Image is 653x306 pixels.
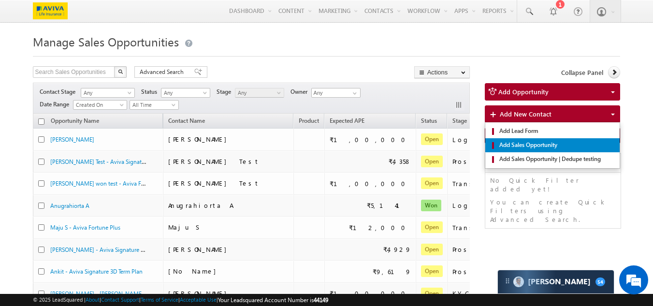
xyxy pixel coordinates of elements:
a: Stage [448,116,472,128]
span: Owner [290,87,311,96]
div: Login WIP [452,135,549,144]
div: ₹4,358 [389,157,411,166]
span: Product [299,117,319,124]
span: 44149 [314,296,328,304]
input: Check all records [38,118,44,125]
a: Ankit - Aviva Signature 3D Term Plan [50,268,143,275]
div: ₹4,929 [383,245,411,254]
img: Custom Logo [33,2,68,19]
span: Anugrahiorta A [168,201,232,209]
a: Any [81,88,135,98]
a: Show All Items [348,88,360,98]
div: Prospecting [452,157,549,166]
span: Any [81,88,131,97]
span: [PERSON_NAME] Test [168,157,260,165]
span: [PERSON_NAME] [168,135,232,143]
a: Contact Support [101,296,139,303]
span: Won [421,200,441,211]
span: Add Opportunity [498,87,549,96]
span: © 2025 LeadSquared | | | | | [33,295,328,305]
p: No Quick Filter added yet! [490,176,616,193]
span: [No Name] [168,267,221,275]
span: Your Leadsquared Account Number is [218,296,328,304]
a: Add Sales Opportunity [485,138,620,152]
span: Open [421,265,443,277]
div: Transfer to Athena Failed [452,223,549,232]
span: Any [235,88,281,97]
span: Opportunity Name [51,117,99,124]
a: Created On [73,100,127,110]
a: All Time [130,100,179,110]
span: Any [161,88,207,97]
p: You can create Quick Filters using Advanced Search. [490,198,616,224]
div: Login Successful [452,201,549,210]
a: [PERSON_NAME] Test - Aviva Signature 3D Term Platinum Plan [50,157,208,165]
span: Date Range [40,100,73,109]
span: Open [421,177,443,189]
a: [PERSON_NAME] - Aviva Signature 3D Term Plan [50,245,173,253]
a: About [86,296,100,303]
span: Open [421,156,443,167]
span: Maju S [168,223,203,231]
div: ₹1,00,000 [330,179,411,188]
div: Transfer to Athena Failed [452,179,549,188]
span: Add Sales Opportunity [497,141,616,149]
span: Stage [217,87,235,96]
span: Stage [452,117,467,124]
span: [PERSON_NAME] [168,289,232,297]
a: Opportunity Name [46,116,104,128]
a: Acceptable Use [180,296,217,303]
span: [PERSON_NAME] [168,245,232,253]
a: Any [235,88,284,98]
span: Add Sales Opportunity | Dedupe testing [497,155,616,163]
a: Any [161,88,210,98]
span: Advanced Search [140,68,187,76]
span: Open [421,244,443,255]
span: Open [421,288,443,299]
a: Add Lead Form [485,124,620,138]
span: Open [421,221,443,233]
div: ₹12,000 [349,223,411,232]
span: Contact Stage [40,87,79,96]
span: Manage Sales Opportunities [33,34,179,49]
span: 54 [595,277,605,286]
div: Prospecting [452,245,549,254]
a: Expected APE [325,116,369,128]
a: Anugrahiorta A [50,202,89,209]
div: ₹1,00,000 [330,289,411,298]
span: [PERSON_NAME] Test [168,179,260,187]
button: Actions [414,66,470,78]
a: [PERSON_NAME] won test - Aviva Fortune Plus [50,179,170,187]
div: ₹5,141 [367,201,411,210]
a: Status [416,116,442,128]
a: [PERSON_NAME] - [PERSON_NAME] Plus [50,289,156,297]
span: Contact Name [163,116,210,128]
span: Collapse Panel [561,68,603,77]
div: ₹9,619 [373,267,411,276]
a: [PERSON_NAME] [50,136,94,143]
a: Terms of Service [141,296,178,303]
div: ₹1,00,000 [330,135,411,144]
img: carter-drag [504,277,511,285]
span: Add New Contact [500,110,551,118]
span: All Time [130,101,176,109]
span: Created On [73,101,124,109]
span: Status [141,87,161,96]
input: Type to Search [311,88,361,98]
div: carter-dragCarter[PERSON_NAME]54 [497,270,614,294]
img: Search [118,69,123,74]
div: Prospecting [452,267,549,276]
span: Add Lead Form [497,127,616,135]
span: Open [421,133,443,145]
a: Add Sales Opportunity | Dedupe testing [485,152,620,166]
div: KYC [452,289,549,298]
span: Expected APE [330,117,364,124]
a: Maju S - Aviva Fortune Plus [50,224,120,231]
